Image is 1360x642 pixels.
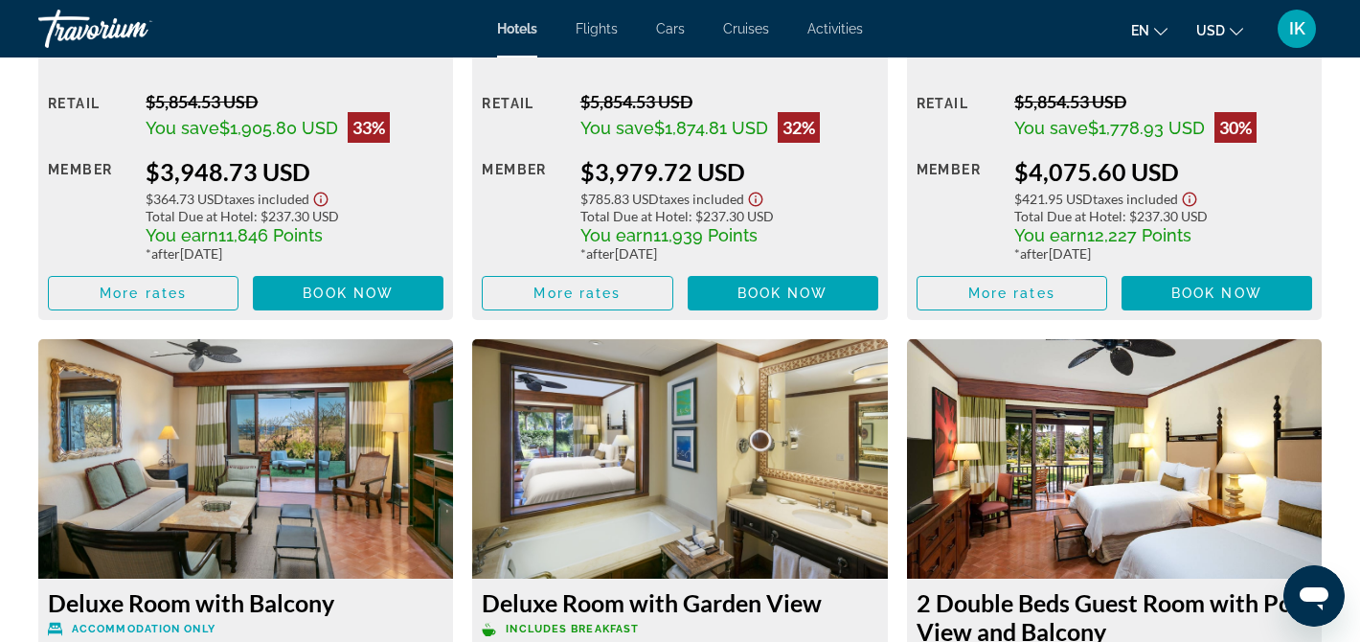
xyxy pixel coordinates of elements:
button: Change currency [1196,16,1243,44]
span: $1,905.80 USD [219,118,338,138]
div: Member [917,157,1000,262]
a: Travorium [38,4,230,54]
div: $3,979.72 USD [580,157,878,186]
div: Retail [917,91,1000,143]
div: $4,075.60 USD [1014,157,1312,186]
span: Taxes included [1093,191,1178,207]
span: 12,227 Points [1087,225,1191,245]
button: More rates [917,276,1107,310]
div: : $237.30 USD [580,208,878,224]
div: Member [48,157,131,262]
span: after [586,245,615,262]
button: Show Taxes and Fees disclaimer [309,186,332,208]
div: $5,854.53 USD [580,91,878,112]
span: You earn [580,225,653,245]
span: You save [146,118,219,138]
div: Retail [482,91,565,143]
h3: Deluxe Room with Garden View [482,588,877,617]
a: Cars [656,21,685,36]
span: You earn [146,225,218,245]
img: Deluxe Room with Balcony [38,339,453,579]
span: Includes Breakfast [506,623,639,635]
button: Change language [1131,16,1167,44]
button: Book now [253,276,443,310]
div: * [DATE] [1014,245,1312,262]
a: Cruises [723,21,769,36]
div: 32% [778,112,820,143]
div: $3,948.73 USD [146,157,443,186]
span: Book now [737,286,828,301]
button: Book now [688,276,878,310]
span: en [1131,23,1149,38]
iframe: Button to launch messaging window [1283,565,1345,627]
span: IK [1289,19,1305,38]
button: Show Taxes and Fees disclaimer [744,186,767,208]
span: You save [1014,118,1088,138]
img: 2 Double Beds Guest Room with Pool View and Balcony [907,339,1322,579]
span: Total Due at Hotel [1014,208,1122,224]
h3: Deluxe Room with Balcony [48,588,443,617]
span: More rates [100,286,187,301]
span: Book now [1171,286,1262,301]
span: $1,778.93 USD [1088,118,1205,138]
div: 30% [1214,112,1257,143]
button: User Menu [1272,9,1322,49]
div: 33% [348,112,390,143]
span: after [151,245,180,262]
span: Taxes included [659,191,744,207]
button: Show Taxes and Fees disclaimer [1178,186,1201,208]
button: More rates [48,276,238,310]
div: : $237.30 USD [146,208,443,224]
span: Total Due at Hotel [146,208,254,224]
span: Total Due at Hotel [580,208,689,224]
span: 11,846 Points [218,225,323,245]
div: * [DATE] [580,245,878,262]
a: Flights [576,21,618,36]
div: : $237.30 USD [1014,208,1312,224]
img: Deluxe Room with Garden View [472,339,887,579]
div: $5,854.53 USD [1014,91,1312,112]
span: $785.83 USD [580,191,659,207]
span: 11,939 Points [653,225,758,245]
div: * [DATE] [146,245,443,262]
span: More rates [533,286,621,301]
span: You earn [1014,225,1087,245]
span: $364.73 USD [146,191,224,207]
a: Hotels [497,21,537,36]
a: Activities [807,21,863,36]
span: More rates [968,286,1055,301]
div: $5,854.53 USD [146,91,443,112]
span: USD [1196,23,1225,38]
span: You save [580,118,654,138]
span: after [1020,245,1049,262]
div: Member [482,157,565,262]
span: Taxes included [224,191,309,207]
button: More rates [482,276,672,310]
span: $421.95 USD [1014,191,1093,207]
button: Book now [1122,276,1312,310]
div: Retail [48,91,131,143]
span: Book now [303,286,394,301]
span: Accommodation Only [72,623,215,635]
span: $1,874.81 USD [654,118,768,138]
